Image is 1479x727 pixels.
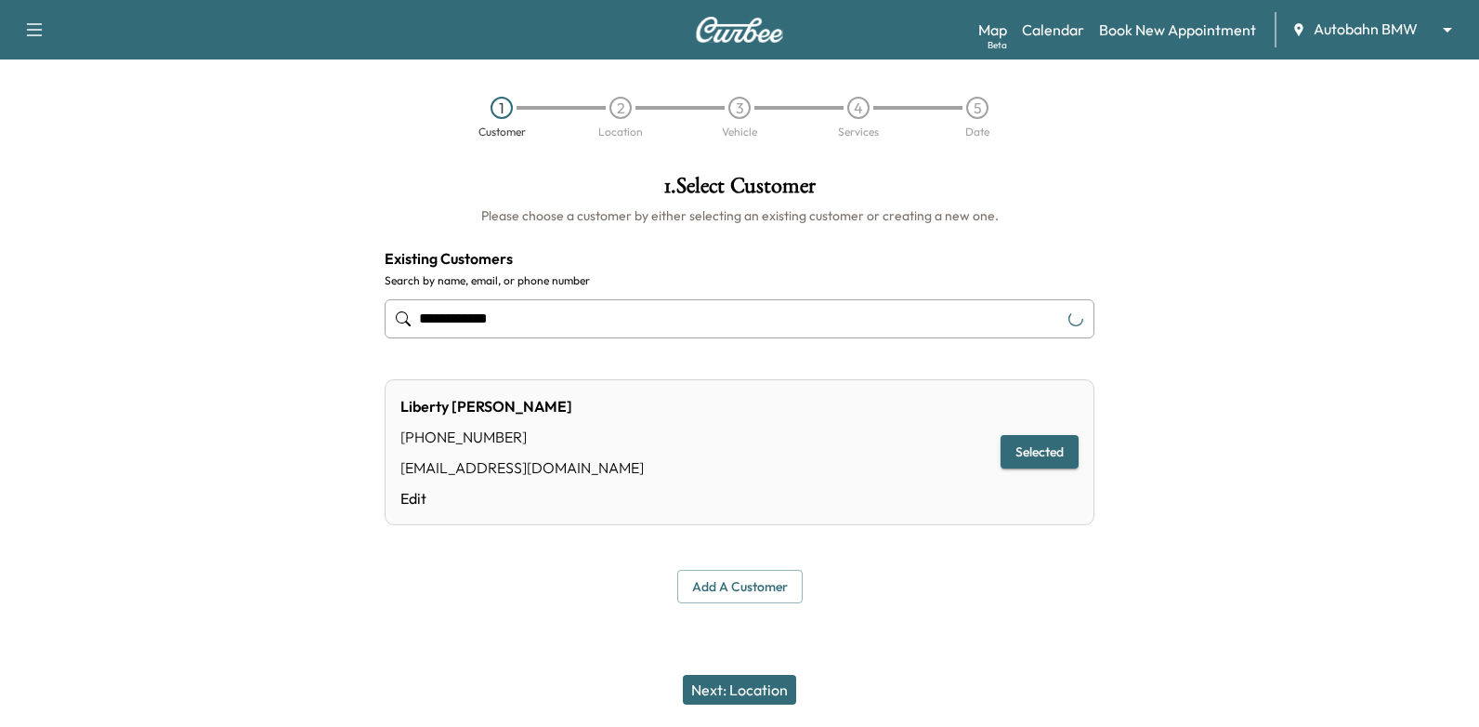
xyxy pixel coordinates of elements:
button: Next: Location [683,675,796,705]
div: [PHONE_NUMBER] [400,426,644,448]
div: Customer [478,126,526,138]
a: MapBeta [978,19,1007,41]
label: Search by name, email, or phone number [385,273,1094,288]
div: 4 [847,97,870,119]
h4: Existing Customers [385,247,1094,270]
h6: Please choose a customer by either selecting an existing customer or creating a new one. [385,206,1094,225]
a: Book New Appointment [1099,19,1256,41]
div: Services [838,126,879,138]
div: 2 [609,97,632,119]
div: Location [598,126,643,138]
div: 5 [966,97,988,119]
button: Add a customer [677,570,803,604]
img: Curbee Logo [695,17,784,43]
div: Beta [988,38,1007,52]
span: Autobahn BMW [1314,19,1418,40]
div: Date [965,126,989,138]
div: Liberty [PERSON_NAME] [400,395,644,417]
div: [EMAIL_ADDRESS][DOMAIN_NAME] [400,456,644,479]
div: 1 [491,97,513,119]
div: Vehicle [722,126,757,138]
a: Edit [400,487,644,509]
div: 3 [728,97,751,119]
a: Calendar [1022,19,1084,41]
button: Selected [1001,435,1079,469]
h1: 1 . Select Customer [385,175,1094,206]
